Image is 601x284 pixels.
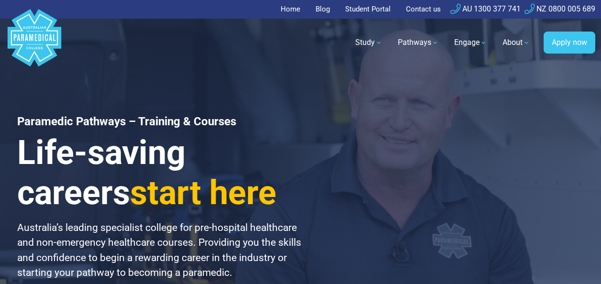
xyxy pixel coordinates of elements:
span: start here [130,173,276,212]
p: Australia’s leading specialist college for pre-hospital healthcare and non-emergency healthcare c... [17,220,312,281]
a: About [497,29,536,56]
a: Apply now [544,32,595,54]
a: AU 1300 377 741 [450,4,521,13]
a: Pathways [392,29,445,56]
h1: Paramedic Pathways – Training & Courses [17,115,312,129]
a: Study [350,29,388,56]
h3: Life-saving careers [17,132,312,213]
a: Engage [448,29,493,56]
a: NZ 0800 005 689 [525,4,595,13]
a: Australian Paramedical College [6,19,63,67]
